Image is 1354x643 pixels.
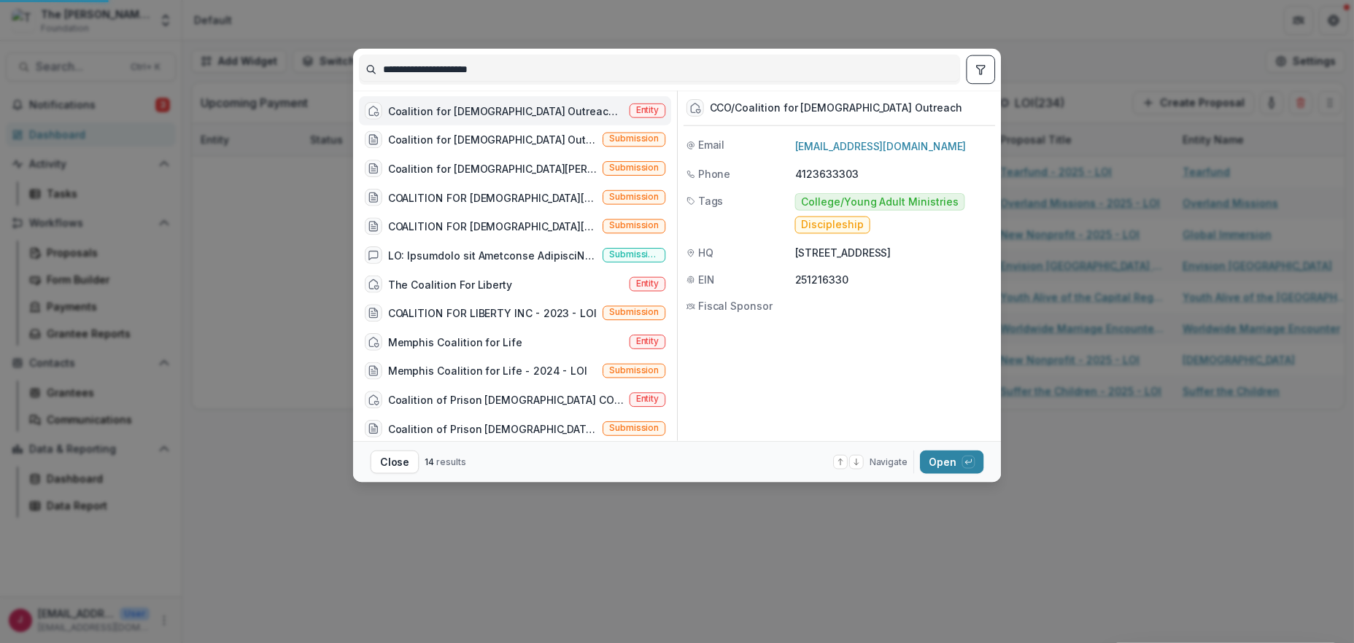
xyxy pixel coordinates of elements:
button: Open [920,451,983,474]
div: Coalition for [DEMOGRAPHIC_DATA] Outreach/CCO [388,103,624,118]
span: Phone [698,166,731,182]
span: Email [698,138,725,153]
span: Entity [636,336,659,346]
span: Entity [636,105,659,115]
span: College/Young Adult Ministries [801,195,958,208]
span: Navigate [870,456,908,469]
span: Entity [636,278,659,289]
div: LO: Ipsumdolo sit Ametconse AdipisciNg el s doei temporin ut laboree dolo magn aliquaenimad minim... [388,248,597,263]
div: COALITION FOR LIBERTY INC - 2023 - LOI [388,305,597,321]
p: 4123633303 [795,166,993,182]
span: Submission [609,365,659,375]
div: Coalition for [DEMOGRAPHIC_DATA][PERSON_NAME] (COO) - 2023 - The [PERSON_NAME] Foundation Grant P... [388,161,597,176]
span: HQ [698,245,713,260]
p: 251216330 [795,272,993,287]
span: Submission [609,308,659,318]
div: CCO/Coalition for [DEMOGRAPHIC_DATA] Outreach [710,102,962,114]
div: Coalition of Prison [DEMOGRAPHIC_DATA] [PERSON_NAME] - [DATE] [388,421,597,437]
span: Discipleship [801,219,863,231]
span: Submission [609,423,659,433]
span: Fiscal Sponsor [698,299,773,314]
span: Submission [609,134,659,144]
div: Memphis Coalition for Life [388,335,522,350]
span: Submission [609,192,659,202]
p: [STREET_ADDRESS] [795,245,993,260]
a: [EMAIL_ADDRESS][DOMAIN_NAME] [795,141,967,153]
button: toggle filters [966,55,995,85]
div: Coalition of Prison [DEMOGRAPHIC_DATA] COPE [388,392,624,408]
span: 14 [425,456,434,467]
div: The Coalition For Liberty [388,276,512,292]
div: Memphis Coalition for Life - 2024 - LOI [388,363,588,378]
span: Submission [609,221,659,231]
div: COALITION FOR [DEMOGRAPHIC_DATA][PERSON_NAME] - [PERSON_NAME] - [DATE] [388,190,597,205]
span: Submission [609,163,659,174]
div: COALITION FOR [DEMOGRAPHIC_DATA][PERSON_NAME] - [PERSON_NAME] - [DATE] [388,219,597,234]
span: Entity [636,394,659,405]
button: Close [371,451,419,474]
span: EIN [698,272,715,287]
span: Tags [698,193,724,209]
span: Submission comment [609,249,659,260]
div: Coalition for [DEMOGRAPHIC_DATA] Outreach - 2024 - The [PERSON_NAME] Foundation Grant Proposal Ap... [388,132,597,147]
span: results [436,456,466,467]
